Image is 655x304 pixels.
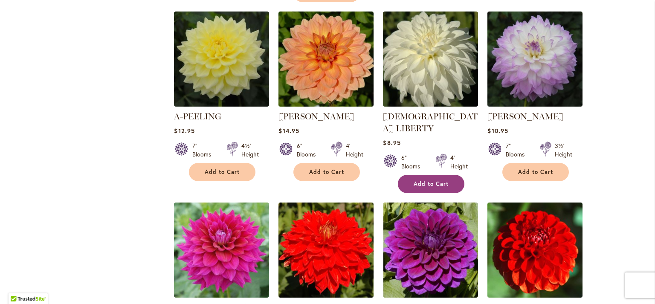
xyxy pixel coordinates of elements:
div: 3½' Height [555,142,572,159]
img: CHLOE JANAE [174,203,269,298]
img: Nicholas [278,12,374,107]
span: $14.95 [278,127,299,135]
span: $8.95 [383,139,400,147]
a: MIKAYLA MIRANDA [487,100,583,108]
span: Add to Cart [205,168,240,176]
div: 6" Blooms [401,153,425,171]
button: Add to Cart [293,163,360,181]
button: Add to Cart [502,163,569,181]
img: MIKAYLA MIRANDA [487,12,583,107]
a: [PERSON_NAME] [487,111,563,122]
a: CHLOE JANAE [174,291,269,299]
div: 6" Blooms [297,142,321,159]
a: A-PEELING [174,111,221,122]
span: Add to Cart [518,168,553,176]
a: TABOO [383,291,478,299]
a: Nicholas [278,100,374,108]
div: 7" Blooms [192,142,216,159]
img: LADY LIBERTY [383,12,478,107]
img: A-Peeling [174,12,269,107]
a: LADY LIBERTY [383,100,478,108]
span: Add to Cart [414,180,449,188]
a: CALIENTE [278,291,374,299]
a: LOLLIPOP [487,291,583,299]
span: $10.95 [487,127,508,135]
div: 4½' Height [241,142,259,159]
button: Add to Cart [398,175,464,193]
div: 7" Blooms [506,142,530,159]
span: $12.95 [174,127,194,135]
span: Add to Cart [309,168,344,176]
img: LOLLIPOP [487,203,583,298]
div: 4' Height [346,142,363,159]
img: CALIENTE [278,203,374,298]
a: [PERSON_NAME] [278,111,354,122]
iframe: Launch Accessibility Center [6,274,30,298]
a: [DEMOGRAPHIC_DATA] LIBERTY [383,111,478,133]
div: 4' Height [450,153,468,171]
button: Add to Cart [189,163,255,181]
a: A-Peeling [174,100,269,108]
img: TABOO [383,203,478,298]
